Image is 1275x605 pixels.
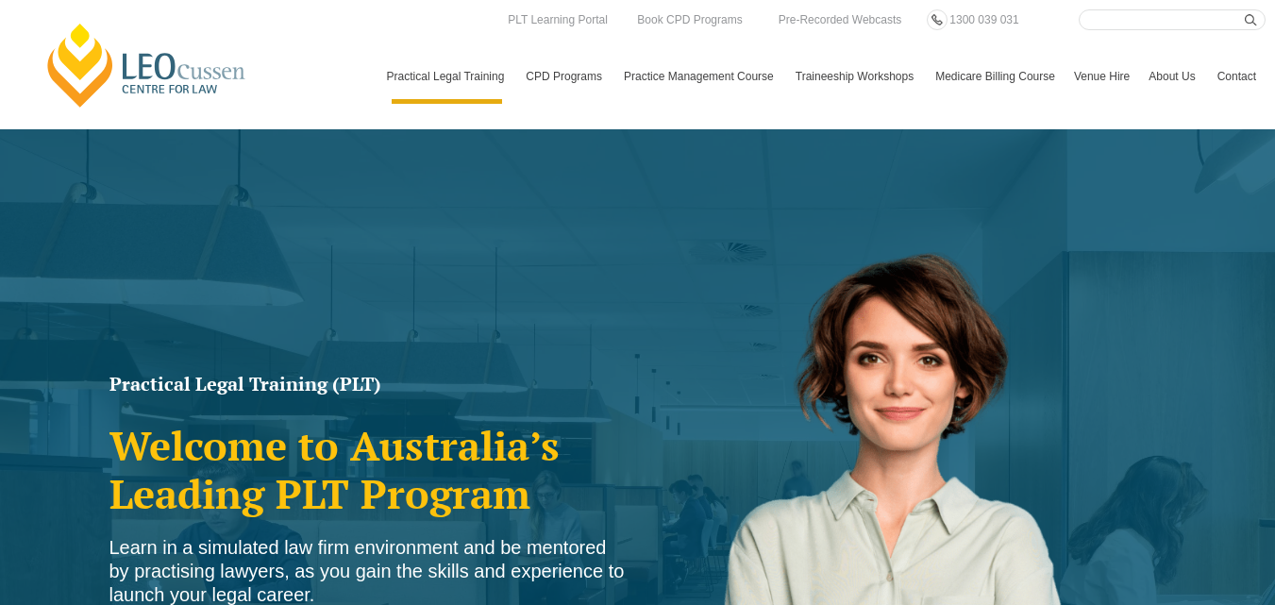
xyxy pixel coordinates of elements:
[632,9,747,30] a: Book CPD Programs
[926,49,1065,104] a: Medicare Billing Course
[1208,49,1266,104] a: Contact
[109,422,629,517] h2: Welcome to Australia’s Leading PLT Program
[503,9,612,30] a: PLT Learning Portal
[1065,49,1139,104] a: Venue Hire
[516,49,614,104] a: CPD Programs
[1139,49,1207,104] a: About Us
[1149,479,1228,558] iframe: LiveChat chat widget
[377,49,517,104] a: Practical Legal Training
[949,13,1018,26] span: 1300 039 031
[786,49,926,104] a: Traineeship Workshops
[945,9,1023,30] a: 1300 039 031
[614,49,786,104] a: Practice Management Course
[109,375,629,394] h1: Practical Legal Training (PLT)
[774,9,907,30] a: Pre-Recorded Webcasts
[42,21,251,109] a: [PERSON_NAME] Centre for Law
